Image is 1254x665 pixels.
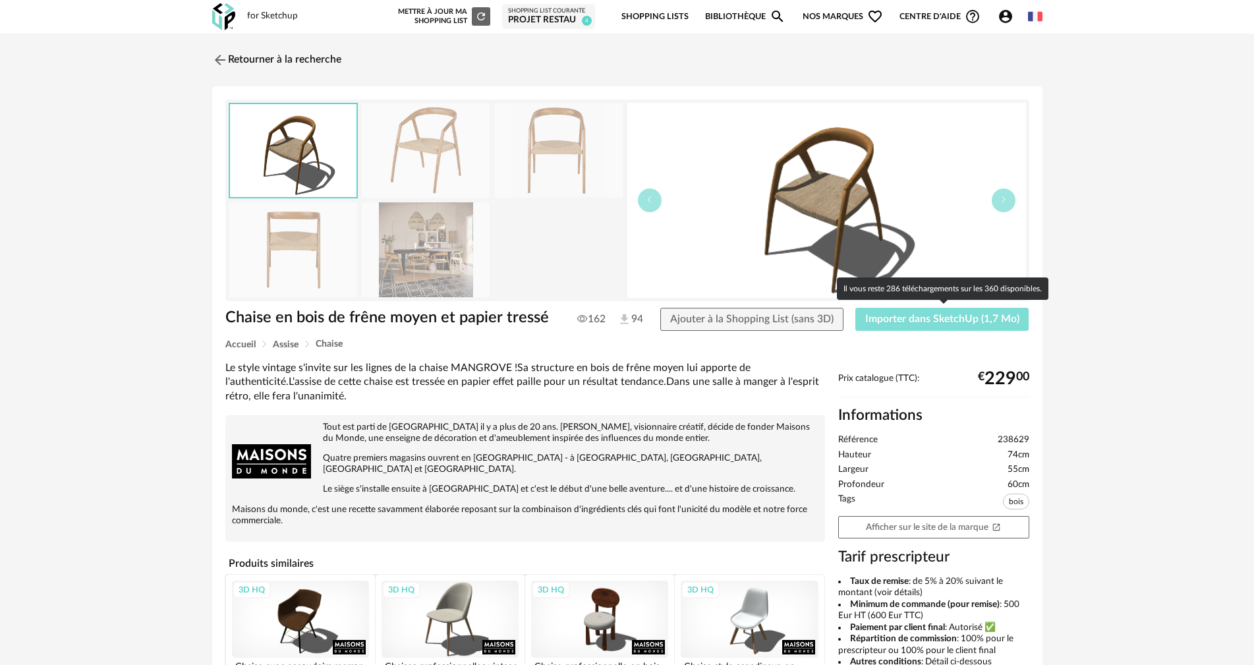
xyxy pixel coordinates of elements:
span: Largeur [838,464,869,476]
img: chaise-en-bois-de-frene-moyen-et-papier-tresse-1000-0-9-238629_8.jpg [229,202,357,297]
div: 3D HQ [382,581,420,598]
b: Minimum de commande (pour remise) [850,600,1000,609]
img: fr [1028,9,1042,24]
span: 229 [984,374,1016,384]
div: Il vous reste 286 téléchargements sur les 360 disponibles. [837,277,1048,300]
a: Shopping Lists [621,1,689,32]
li: : 100% pour le prescripteur ou 100% pour le client final [838,633,1029,656]
h3: Tarif prescripteur [838,548,1029,567]
b: Taux de remise [850,577,909,586]
a: BibliothèqueMagnify icon [705,1,785,32]
span: 4 [582,16,592,26]
div: 3D HQ [233,581,271,598]
img: svg+xml;base64,PHN2ZyB3aWR0aD0iMjQiIGhlaWdodD0iMjQiIHZpZXdCb3g9IjAgMCAyNCAyNCIgZmlsbD0ibm9uZSIgeG... [212,52,228,68]
button: Importer dans SketchUp (1,7 Mo) [855,308,1029,332]
span: Ajouter à la Shopping List (sans 3D) [670,314,834,324]
img: thumbnail.png [230,104,356,197]
span: Chaise [316,339,343,349]
b: Paiement par client final [850,623,945,632]
a: Retourner à la recherche [212,45,341,74]
p: Tout est parti de [GEOGRAPHIC_DATA] il y a plus de 20 ans. [PERSON_NAME], visionnaire créatif, dé... [232,422,818,444]
div: Le style vintage s'invite sur les lignes de la chaise MANGROVE !Sa structure en bois de frêne moy... [225,361,825,403]
span: 74cm [1008,449,1029,461]
span: 162 [577,312,606,326]
span: 60cm [1008,479,1029,491]
img: thumbnail.png [627,103,1026,298]
div: € 00 [978,374,1029,384]
span: Account Circle icon [998,9,1019,24]
span: Centre d'aideHelp Circle Outline icon [899,9,981,24]
div: Prix catalogue (TTC): [838,373,1029,397]
div: Mettre à jour ma Shopping List [395,7,490,26]
li: : 500 Eur HT (600 Eur TTC) [838,599,1029,622]
p: Le siège s'installe ensuite à [GEOGRAPHIC_DATA] et c'est le début d'une belle aventure.... et d'u... [232,484,818,495]
span: Hauteur [838,449,871,461]
span: Nos marques [803,1,883,32]
li: : Autorisé ✅ [838,622,1029,634]
span: 55cm [1008,464,1029,476]
span: Account Circle icon [998,9,1013,24]
div: for Sketchup [247,11,298,22]
button: Ajouter à la Shopping List (sans 3D) [660,308,843,332]
span: Importer dans SketchUp (1,7 Mo) [865,314,1019,324]
h4: Produits similaires [225,554,825,573]
span: Open In New icon [992,522,1001,531]
span: Heart Outline icon [867,9,883,24]
p: Maisons du monde, c'est une recette savamment élaborée reposant sur la combinaison d'ingrédients ... [232,504,818,527]
div: 3D HQ [681,581,720,598]
img: Téléchargements [617,312,631,326]
span: Magnify icon [770,9,785,24]
p: Quatre premiers magasins ouvrent en [GEOGRAPHIC_DATA] - à [GEOGRAPHIC_DATA], [GEOGRAPHIC_DATA], [... [232,453,818,475]
a: Afficher sur le site de la marqueOpen In New icon [838,516,1029,539]
span: Refresh icon [475,13,487,20]
img: brand logo [232,422,311,501]
span: 238629 [998,434,1029,446]
span: Profondeur [838,479,884,491]
img: chaise-en-bois-de-frene-moyen-et-papier-tresse-1000-0-9-238629_10.jpg [362,202,490,297]
span: bois [1003,494,1029,509]
span: Référence [838,434,878,446]
div: 3D HQ [532,581,570,598]
h1: Chaise en bois de frêne moyen et papier tressé [225,308,553,328]
img: OXP [212,3,235,30]
img: chaise-en-bois-de-frene-moyen-et-papier-tresse-1000-0-9-238629_15.jpg [362,103,490,198]
img: chaise-en-bois-de-frene-moyen-et-papier-tresse-1000-0-9-238629_16.jpg [495,103,623,198]
h2: Informations [838,406,1029,425]
div: PROJET RESTAU [508,14,589,26]
a: Shopping List courante PROJET RESTAU 4 [508,7,589,26]
div: Breadcrumb [225,339,1029,349]
b: Répartition de commission [850,634,957,643]
div: Shopping List courante [508,7,589,15]
li: : de 5% à 20% suivant le montant (voir détails) [838,576,1029,599]
span: Tags [838,494,855,513]
span: 94 [617,312,636,327]
span: Accueil [225,340,256,349]
span: Assise [273,340,299,349]
span: Help Circle Outline icon [965,9,981,24]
